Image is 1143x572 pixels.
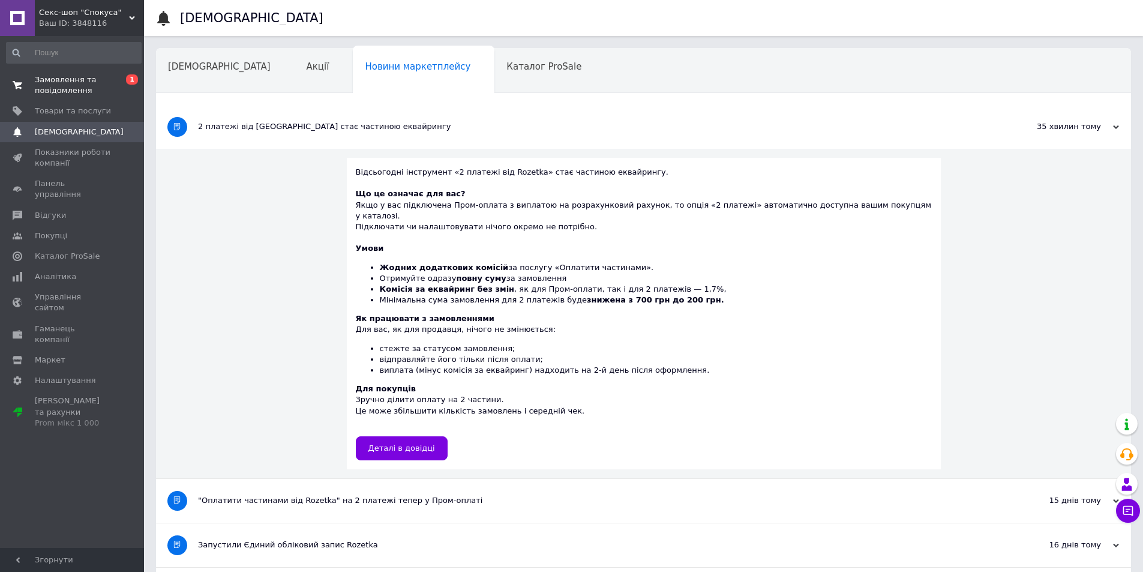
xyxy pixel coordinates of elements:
span: Налаштування [35,375,96,386]
b: повну суму [456,274,506,283]
span: Гаманець компанії [35,324,111,345]
b: Жодних додаткових комісій [380,263,509,272]
span: Товари та послуги [35,106,111,116]
div: Відсьогодні інструмент «2 платежі від Rozetka» стає частиною еквайрингу. [356,167,932,188]
div: Ваш ID: 3848116 [39,18,144,29]
b: Комісія за еквайринг без змін [380,284,515,294]
a: Деталі в довідці [356,436,448,460]
div: Зручно ділити оплату на 2 частини. Це може збільшити кількість замовлень і середній чек. [356,384,932,427]
span: Покупці [35,230,67,241]
span: Деталі в довідці [368,444,435,453]
span: Новини маркетплейсу [365,61,470,72]
span: Маркет [35,355,65,366]
h1: [DEMOGRAPHIC_DATA] [180,11,323,25]
span: Аналітика [35,271,76,282]
div: Запустили Єдиний обліковий запис Rozetka [198,540,999,550]
button: Чат з покупцем [1116,499,1140,523]
li: відправляйте його тільки після оплати; [380,354,932,365]
span: Панель управління [35,178,111,200]
b: Умови [356,244,384,253]
span: Замовлення та повідомлення [35,74,111,96]
div: Для вас, як для продавця, нічого не змінюється: [356,313,932,376]
span: [DEMOGRAPHIC_DATA] [168,61,271,72]
li: виплата (мінус комісія за еквайринг) надходить на 2-й день після оформлення. [380,365,932,376]
span: Управління сайтом [35,292,111,313]
span: Каталог ProSale [506,61,581,72]
li: Отримуйте одразу за замовлення [380,273,932,284]
li: , як для Пром-оплати, так і для 2 платежів — 1,7%, [380,284,932,295]
span: Показники роботи компанії [35,147,111,169]
span: Відгуки [35,210,66,221]
b: Що це означає для вас? [356,189,466,198]
div: 16 днів тому [999,540,1119,550]
div: Prom мікс 1 000 [35,418,111,429]
b: Для покупців [356,384,416,393]
div: 2 платежі від [GEOGRAPHIC_DATA] стає частиною еквайрингу [198,121,999,132]
div: Якщо у вас підключена Пром-оплата з виплатою на розрахунковий рахунок, то опція «2 платежі» автом... [356,188,932,232]
span: Каталог ProSale [35,251,100,262]
b: знижена з 700 грн до 200 грн. [587,295,724,304]
div: "Оплатити частинами від Rozetka" на 2 платежі тепер у Пром-оплаті [198,495,999,506]
li: за послугу «Оплатити частинами». [380,262,932,273]
span: [PERSON_NAME] та рахунки [35,396,111,429]
span: [DEMOGRAPHIC_DATA] [35,127,124,137]
span: 1 [126,74,138,85]
input: Пошук [6,42,142,64]
li: стежте за статусом замовлення; [380,343,932,354]
li: Мінімальна сума замовлення для 2 платежів буде [380,295,932,306]
div: 15 днів тому [999,495,1119,506]
b: Як працювати з замовленнями [356,314,494,323]
span: Акції [307,61,329,72]
div: 35 хвилин тому [999,121,1119,132]
span: Секс-шоп "Спокуса" [39,7,129,18]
